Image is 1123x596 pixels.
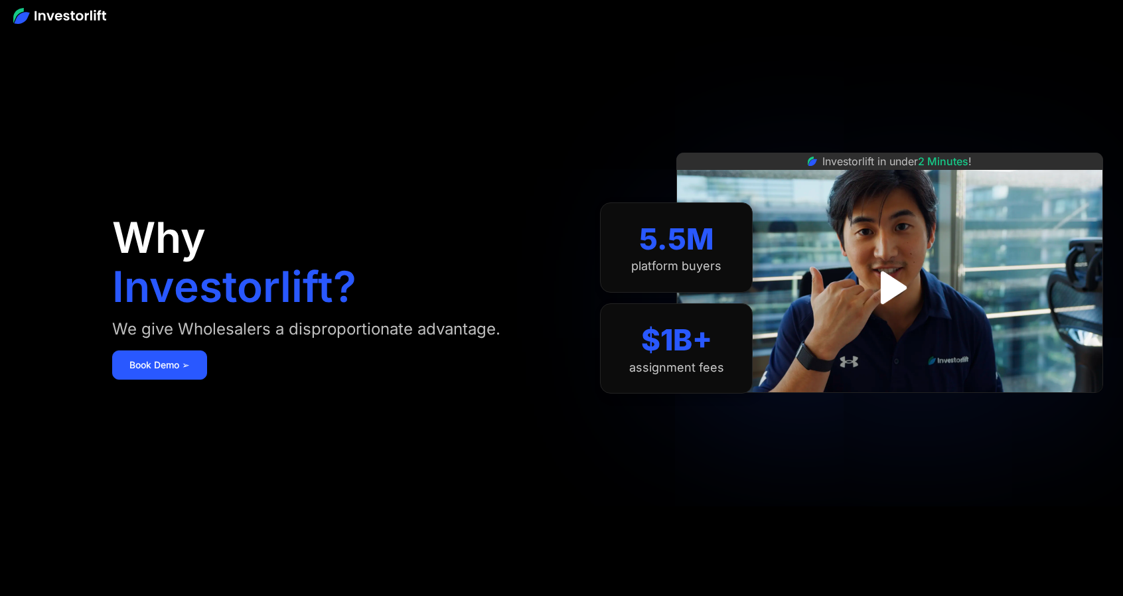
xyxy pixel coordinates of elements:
[641,323,712,358] div: $1B+
[112,319,500,340] div: We give Wholesalers a disproportionate advantage.
[631,259,721,273] div: platform buyers
[639,222,714,257] div: 5.5M
[860,258,919,317] a: open lightbox
[629,360,724,375] div: assignment fees
[918,155,968,168] span: 2 Minutes
[790,400,990,415] iframe: Customer reviews powered by Trustpilot
[112,350,207,380] a: Book Demo ➢
[112,216,206,259] h1: Why
[822,153,972,169] div: Investorlift in under !
[112,265,356,308] h1: Investorlift?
